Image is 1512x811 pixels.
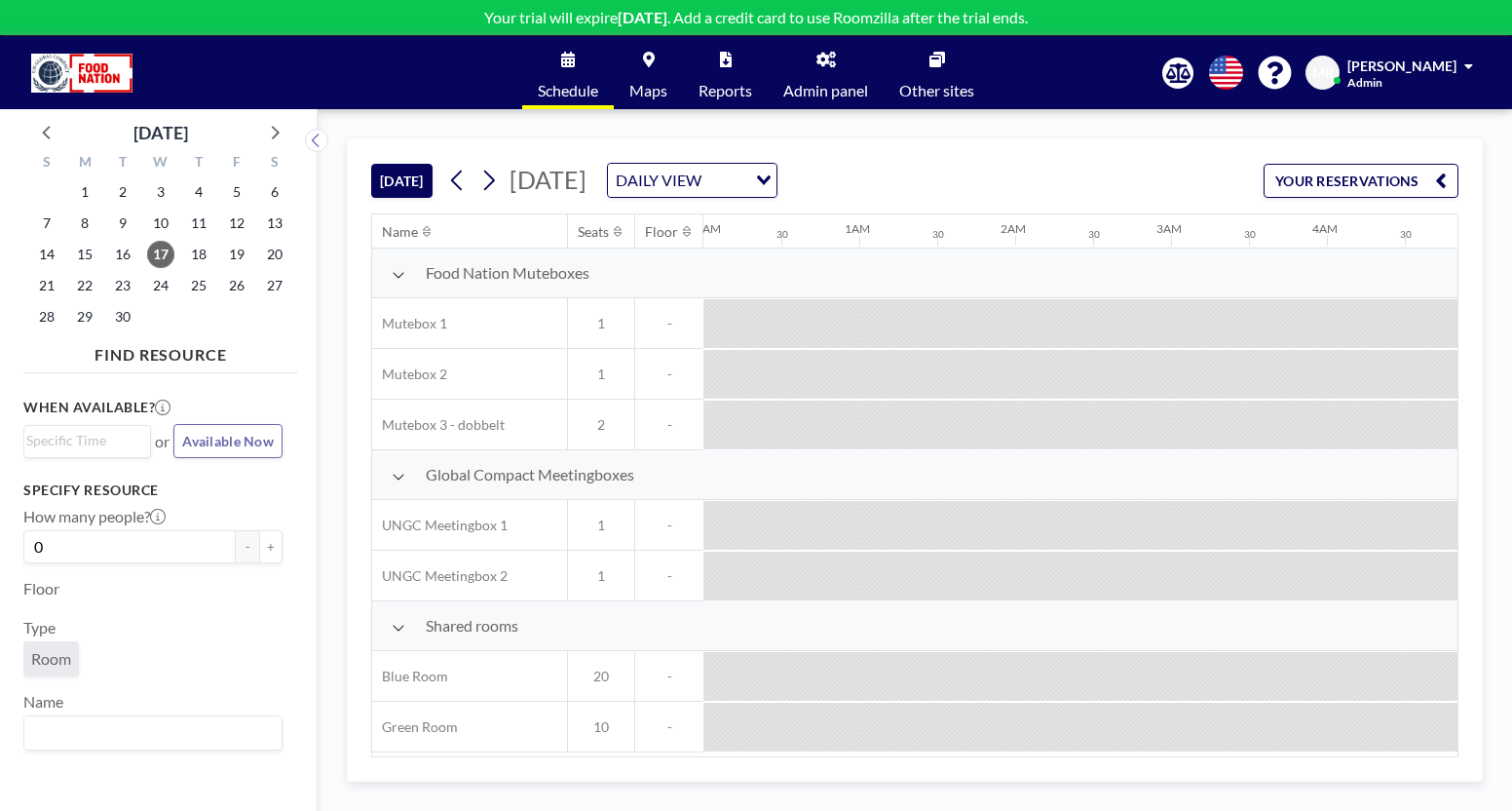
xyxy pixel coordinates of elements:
label: Floor [23,579,59,599]
span: Wednesday, September 17, 2025 [147,241,174,268]
button: YOUR RESERVATIONS [1264,164,1458,198]
span: Friday, September 5, 2025 [223,178,250,206]
span: 1 [568,315,634,332]
span: Available Now [182,433,274,449]
div: 30 [1244,228,1256,241]
span: Sunday, September 7, 2025 [33,210,60,237]
div: W [142,151,180,176]
div: [DATE] [133,119,188,146]
input: Search for option [26,720,271,746]
span: or [155,432,170,451]
span: Food Nation Muteboxes [426,263,589,283]
div: M [66,151,104,176]
div: 30 [932,228,944,241]
span: Schedule [538,83,598,98]
span: Monday, September 8, 2025 [71,210,98,237]
div: S [28,151,66,176]
div: 30 [1088,228,1100,241]
span: Mutebox 3 - dobbelt [372,416,505,434]
button: - [236,530,259,563]
span: Friday, September 12, 2025 [223,210,250,237]
div: F [217,151,255,176]
label: Type [23,618,56,637]
span: - [635,315,703,332]
span: Mutebox 2 [372,366,447,383]
h3: Specify resource [23,482,283,499]
span: MR [1312,64,1334,82]
span: Sunday, September 28, 2025 [33,303,60,330]
div: 30 [776,228,788,241]
button: [DATE] [371,164,433,198]
span: Monday, September 29, 2025 [71,303,98,330]
span: Other sites [899,83,974,98]
span: Friday, September 19, 2025 [223,241,250,268]
span: Thursday, September 18, 2025 [185,241,212,268]
h4: FIND RESOURCE [23,337,298,365]
span: Room [31,649,71,669]
span: Wednesday, September 24, 2025 [147,272,174,299]
span: - [635,718,703,736]
img: organization-logo [31,54,132,93]
span: Saturday, September 13, 2025 [261,210,288,237]
span: Monday, September 1, 2025 [71,178,98,206]
div: S [255,151,293,176]
div: 2AM [1001,221,1026,236]
button: Available Now [173,424,283,458]
span: 20 [568,668,634,685]
span: Tuesday, September 2, 2025 [109,178,136,206]
a: Maps [614,36,683,109]
span: 1 [568,366,634,383]
span: [PERSON_NAME] [1347,58,1456,74]
a: Other sites [884,36,990,109]
span: Global Compact Meetingboxes [426,465,634,484]
span: Monday, September 22, 2025 [71,272,98,299]
div: Name [382,223,418,241]
span: 1 [568,517,634,534]
div: 4AM [1312,221,1338,236]
span: Tuesday, September 23, 2025 [109,272,136,299]
input: Search for option [707,168,744,193]
span: Tuesday, September 9, 2025 [109,210,136,237]
span: Thursday, September 4, 2025 [185,178,212,206]
span: Mutebox 1 [372,315,447,332]
button: + [259,530,283,563]
span: Thursday, September 11, 2025 [185,210,212,237]
span: Wednesday, September 10, 2025 [147,210,174,237]
span: Blue Room [372,668,448,685]
span: Saturday, September 27, 2025 [261,272,288,299]
b: [DATE] [618,8,667,26]
span: - [635,567,703,585]
label: Name [23,692,63,712]
a: Reports [683,36,768,109]
input: Search for option [26,430,139,451]
span: Shared rooms [426,616,518,636]
span: 2 [568,416,634,434]
span: UNGC Meetingbox 1 [372,517,508,534]
div: T [179,151,217,176]
div: 3AM [1156,221,1182,236]
label: How many people? [23,507,166,526]
div: Floor [645,223,678,241]
span: Monday, September 15, 2025 [71,241,98,268]
span: - [635,517,703,534]
span: Thursday, September 25, 2025 [185,272,212,299]
div: 30 [1400,228,1412,241]
span: - [635,366,703,383]
span: Maps [629,83,667,98]
span: DAILY VIEW [612,168,705,193]
div: Search for option [24,716,282,750]
span: [DATE] [510,165,586,194]
span: UNGC Meetingbox 2 [372,567,508,585]
div: 1AM [845,221,870,236]
span: Tuesday, September 16, 2025 [109,241,136,268]
div: Search for option [608,164,776,197]
div: Search for option [24,426,150,455]
span: - [635,668,703,685]
span: Reports [699,83,752,98]
span: 1 [568,567,634,585]
div: Seats [578,223,609,241]
span: Admin [1347,75,1382,90]
span: Sunday, September 14, 2025 [33,241,60,268]
span: 10 [568,718,634,736]
span: Saturday, September 20, 2025 [261,241,288,268]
